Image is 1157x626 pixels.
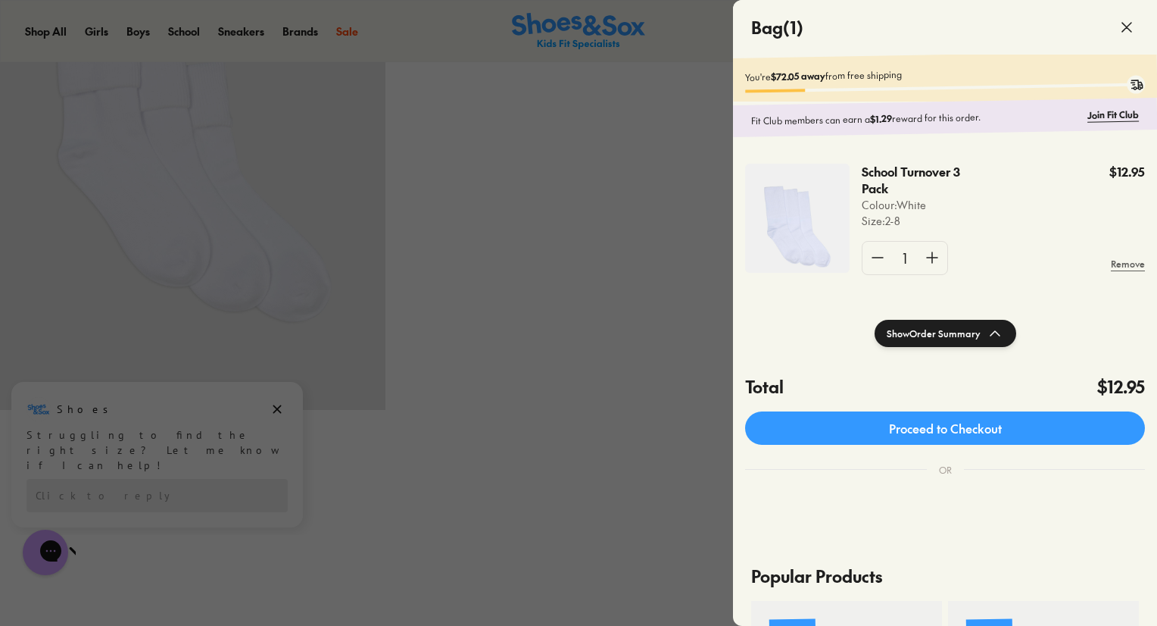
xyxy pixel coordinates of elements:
[8,5,53,51] button: Close gorgias live chat
[27,17,51,42] img: Shoes logo
[11,2,303,148] div: Campaign message
[751,108,1081,128] p: Fit Club members can earn a reward for this order.
[893,242,917,274] div: 1
[745,164,850,273] img: 4-356395.jpg
[267,19,288,40] button: Dismiss campaign
[745,374,784,399] h4: Total
[745,412,1145,445] a: Proceed to Checkout
[27,99,288,133] div: Reply to the campaigns
[870,112,892,125] b: $1.29
[862,197,990,213] p: Colour: White
[745,507,1145,548] iframe: PayPal-paypal
[57,22,117,37] h3: Shoes
[11,17,303,93] div: Message from Shoes. Struggling to find the right size? Let me know if I can help!
[1097,374,1145,399] h4: $12.95
[927,451,964,489] div: OR
[27,48,288,93] div: Struggling to find the right size? Let me know if I can help!
[751,15,803,40] h4: Bag ( 1 )
[1109,164,1145,180] p: $12.95
[751,552,1139,601] p: Popular Products
[771,70,825,83] b: $72.05 away
[875,320,1016,347] button: ShowOrder Summary
[862,213,990,229] p: Size : 2-8
[862,164,964,197] p: School Turnover 3 Pack
[1087,108,1139,122] a: Join Fit Club
[745,63,1145,83] p: You're from free shipping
